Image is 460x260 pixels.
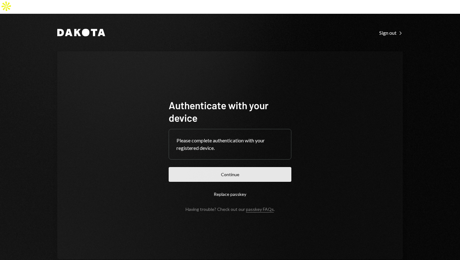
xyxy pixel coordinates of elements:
button: Continue [169,167,291,182]
div: Sign out [379,30,403,36]
h1: Authenticate with your device [169,99,291,124]
button: Replace passkey [169,187,291,201]
div: Having trouble? Check out our . [186,206,275,212]
a: passkey FAQs [246,206,274,212]
div: Please complete authentication with your registered device. [176,137,284,152]
a: Sign out [379,29,403,36]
